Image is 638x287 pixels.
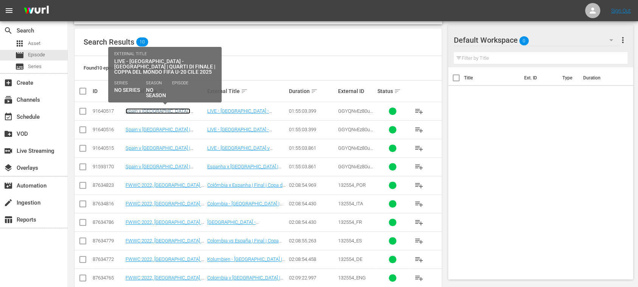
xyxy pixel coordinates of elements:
[558,67,579,88] th: Type
[289,87,336,96] div: Duration
[126,219,204,236] a: FWWC 2022, [GEOGRAPHIC_DATA] v [GEOGRAPHIC_DATA], Final - FMR (FR)
[93,127,123,132] div: 91640516
[410,158,428,176] button: playlist_add
[520,67,557,88] th: Ext. ID
[158,88,165,95] span: sort
[338,256,362,262] span: 132554_DE
[4,163,13,172] span: Overlays
[136,37,148,47] span: 10
[410,121,428,139] button: playlist_add
[93,164,123,169] div: 91593170
[410,250,428,268] button: playlist_add
[207,201,284,223] a: Colombia - [GEOGRAPHIC_DATA] | Finale | Coppa del Mondo femminile U-17 FIFA India 2022 | Match co...
[207,164,286,186] a: Espanha x [GEOGRAPHIC_DATA] | Quartas de final | Copa do Mundo Sub-20 da FIFA [GEOGRAPHIC_DATA] 2...
[4,215,13,224] span: Reports
[4,78,13,87] span: Create
[93,108,123,114] div: 91640517
[289,182,336,188] div: 02:08:54.969
[414,236,424,245] span: playlist_add
[207,219,286,242] a: [GEOGRAPHIC_DATA] - [GEOGRAPHIC_DATA] | Finale | Coupe du Monde Féminine U-17 de la FIFA, Inde 20...
[126,201,204,218] a: FWWC 2022, [GEOGRAPHIC_DATA] v [GEOGRAPHIC_DATA], Final - FMR (IT)
[93,88,123,94] div: ID
[410,269,428,287] button: playlist_add
[241,88,248,95] span: sort
[377,87,408,96] div: Status
[207,145,286,168] a: LIVE - [GEOGRAPHIC_DATA] v [GEOGRAPHIC_DATA] | Quarter-finals | FIFA U-20 World Cup [GEOGRAPHIC_D...
[93,145,123,151] div: 91640515
[15,51,24,60] span: Episode
[410,195,428,213] button: playlist_add
[207,182,286,205] a: Colômbia x Espanha | Final | Copa do Mundo FIFA Feminina Sub-17 de 2022, na [GEOGRAPHIC_DATA] | J...
[414,162,424,171] span: playlist_add
[28,51,45,59] span: Episode
[126,164,202,181] a: Spain v [GEOGRAPHIC_DATA] | Quarter-finals | FIFA U-20 World Cup Chile 2025™ (PT)
[126,256,204,273] a: FWWC 2022, [GEOGRAPHIC_DATA] v [GEOGRAPHIC_DATA], Final - FMR (DE)
[126,127,202,144] a: Spain v [GEOGRAPHIC_DATA] | Quarter-finals | FIFA U-20 World Cup Chile 2025™ (FR)
[464,67,520,88] th: Title
[93,256,123,262] div: 87634772
[207,256,287,285] a: Kolumbien - [GEOGRAPHIC_DATA] | Finale | FIFA U-17-Frauen-Weltmeisterschaft [GEOGRAPHIC_DATA] 202...
[394,88,401,95] span: sort
[289,145,336,151] div: 01:55:03.861
[338,219,362,225] span: 132554_FR
[579,67,624,88] th: Duration
[93,201,123,206] div: 87634816
[4,95,13,104] span: Channels
[126,108,202,125] a: Spain v [GEOGRAPHIC_DATA] | Quarter-finals | FIFA U-20 World Cup Chile 2025™ (IT)
[207,127,281,149] a: LIVE - [GEOGRAPHIC_DATA] - [GEOGRAPHIC_DATA] | Quarts de finale | Coupe du Monde U-20 de la FIFA,...
[618,36,627,45] span: more_vert
[289,256,336,262] div: 02:08:54.458
[454,29,621,51] div: Default Workspace
[338,238,362,244] span: 132554_ES
[93,219,123,225] div: 87634786
[410,232,428,250] button: playlist_add
[15,39,24,48] span: Asset
[126,87,205,96] div: Internal Title
[4,112,13,121] span: Schedule
[126,238,204,255] a: FWWC 2022, [GEOGRAPHIC_DATA] v [GEOGRAPHIC_DATA], Final - FMR (ES)
[126,145,202,162] a: Spain v [GEOGRAPHIC_DATA] | Quarter-finals | FIFA U-20 World Cup Chile 2025™ (EN)
[289,127,336,132] div: 01:55:03.399
[4,146,13,155] span: Live Streaming
[28,63,42,70] span: Series
[338,164,374,181] span: GGYQNvEz80ud4Ycr0HXdJA_POR
[414,125,424,134] span: playlist_add
[126,182,204,199] a: FWWC 2022, [GEOGRAPHIC_DATA] v [GEOGRAPHIC_DATA], Final - FMR (PT)
[618,31,627,49] button: more_vert
[289,201,336,206] div: 02:08:54.430
[4,181,13,190] span: Automation
[338,182,366,188] span: 132554_POR
[414,255,424,264] span: playlist_add
[289,238,336,244] div: 02:08:55.263
[4,26,13,35] span: Search
[4,129,13,138] span: VOD
[611,8,631,14] a: Sign Out
[414,181,424,190] span: playlist_add
[338,88,375,94] div: External ID
[289,219,336,225] div: 02:08:54.430
[5,6,14,15] span: menu
[28,40,40,47] span: Asset
[4,198,13,207] span: Ingestion
[338,127,374,144] span: GGYQNvEz80ud4Ycr0HXdJA_POR
[414,144,424,153] span: playlist_add
[18,2,54,20] img: ans4CAIJ8jUAAAAAAAAAAAAAAAAAAAAAAAAgQb4GAAAAAAAAAAAAAAAAAAAAAAAAJMjXAAAAAAAAAAAAAAAAAAAAAAAAgAT5G...
[338,201,363,206] span: 132554_ITA
[338,108,374,125] span: GGYQNvEz80ud4Ycr0HXdJA_POR
[207,108,281,131] a: LIVE - [GEOGRAPHIC_DATA] - [GEOGRAPHIC_DATA] | Quarti di finale | Coppa del Mondo FIFA U-20 Cile ...
[410,139,428,157] button: playlist_add
[207,87,287,96] div: External Title
[414,199,424,208] span: playlist_add
[84,37,134,47] span: Search Results
[410,102,428,120] button: playlist_add
[289,164,336,169] div: 01:55:03.861
[289,275,336,281] div: 02:09:22.997
[414,273,424,282] span: playlist_add
[338,145,374,162] span: GGYQNvEz80ud4Ycr0HXdJA_POR
[15,62,24,71] span: Series
[93,275,123,281] div: 87634765
[84,65,166,71] span: Found 10 episodes sorted by: relevance
[93,182,123,188] div: 87634823
[207,238,282,255] a: Colombia vs España | Final | Copa Mundial Sub-17 de la FIFA India 2022™ | Partido Completo
[289,108,336,114] div: 01:55:03.399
